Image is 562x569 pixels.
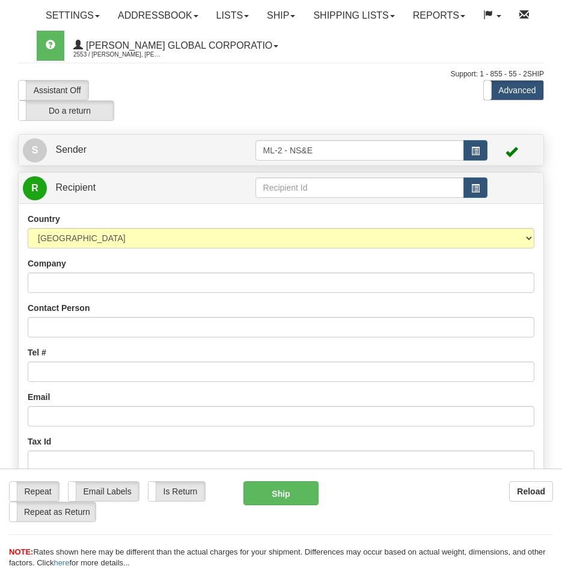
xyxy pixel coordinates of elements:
b: Reload [517,487,545,496]
label: Repeat [10,482,59,501]
label: Tel # [28,346,46,358]
label: Contact Person [28,302,90,314]
label: Advanced [484,81,543,100]
span: S [23,138,47,162]
button: Reload [509,481,553,502]
label: Assistant Off [19,81,88,100]
a: Settings [37,1,109,31]
input: Sender Id [255,140,465,161]
span: R [23,176,47,200]
button: Ship [243,481,319,505]
label: Email Labels [69,482,139,501]
a: S Sender [23,138,255,162]
label: Is Return [148,482,205,501]
span: Recipient [55,182,96,192]
span: 2553 / [PERSON_NAME], [PERSON_NAME] [73,49,163,61]
label: Company [28,257,66,269]
span: Sender [55,144,87,155]
a: Reports [404,1,474,31]
label: Do a return [19,101,114,120]
a: Ship [258,1,304,31]
span: [PERSON_NAME] Global Corporatio [83,40,272,51]
a: Lists [207,1,258,31]
a: Addressbook [109,1,207,31]
a: Shipping lists [304,1,403,31]
label: Tax Id [28,435,51,448]
a: [PERSON_NAME] Global Corporatio 2553 / [PERSON_NAME], [PERSON_NAME] [64,31,287,61]
input: Recipient Id [255,177,465,198]
span: NOTE: [9,547,33,556]
div: Support: 1 - 855 - 55 - 2SHIP [18,69,544,79]
label: Repeat as Return [10,502,96,521]
label: Country [28,213,60,225]
a: here [53,558,69,567]
label: Email [28,391,50,403]
a: R Recipient [23,176,230,200]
